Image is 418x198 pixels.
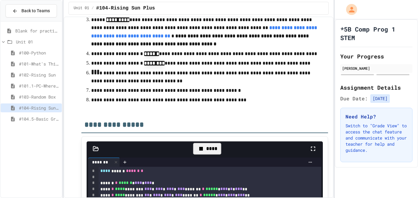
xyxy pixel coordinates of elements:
span: Blank for practice [15,28,59,34]
span: #104-Rising Sun Plus [19,105,59,111]
p: Switch to "Grade View" to access the chat feature and communicate with your teacher for help and ... [345,123,407,153]
span: Back to Teams [21,8,50,14]
span: Due Date: [340,95,368,102]
h3: Need Help? [345,113,407,120]
button: Back to Teams [6,4,57,17]
span: #102-Rising Sun [19,72,59,78]
span: Unit 01 [74,6,89,11]
span: / [91,6,94,11]
h2: Your Progress [340,52,412,61]
span: #104.5-Basic Graphics Review [19,116,59,122]
span: #100-Python [19,50,59,56]
div: [PERSON_NAME] [342,65,411,71]
div: My Account [340,2,359,17]
span: [DATE] [370,94,390,103]
span: #101.1-PC-Where am I? [19,83,59,89]
h2: Assignment Details [340,83,412,92]
span: #103-Random Box [19,94,59,100]
span: #101-What's This ?? [19,61,59,67]
h1: *5B Comp Prog 1 STEM [340,25,412,42]
span: Unit 01 [16,39,59,45]
span: #104-Rising Sun Plus [96,5,155,12]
